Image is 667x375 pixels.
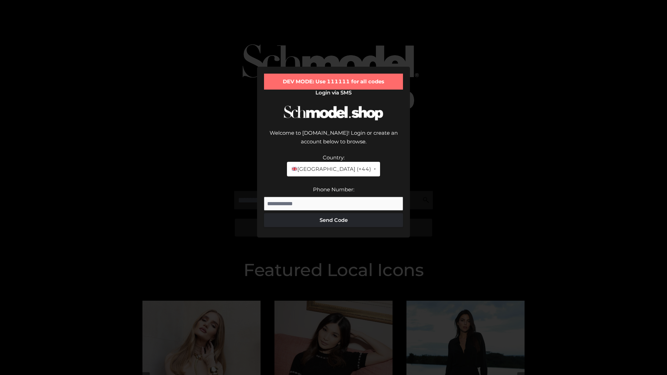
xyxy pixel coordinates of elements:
div: DEV MODE: Use 111111 for all codes [264,74,403,90]
img: 🇬🇧 [292,166,297,172]
span: [GEOGRAPHIC_DATA] (+44) [291,165,371,174]
label: Phone Number: [313,186,354,193]
h2: Login via SMS [264,90,403,96]
button: Send Code [264,213,403,227]
div: Welcome to [DOMAIN_NAME]! Login or create an account below to browse. [264,128,403,153]
img: Schmodel Logo [281,99,386,127]
label: Country: [323,154,345,161]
